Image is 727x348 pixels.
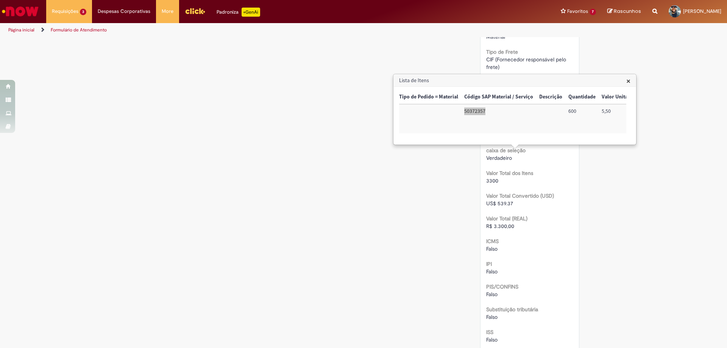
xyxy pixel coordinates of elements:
[52,8,78,15] span: Requisições
[486,223,514,229] span: R$ 3.300,00
[8,27,34,33] a: Página inicial
[486,283,518,290] b: PIS/CONFINS
[683,8,721,14] span: [PERSON_NAME]
[486,48,518,55] b: Tipo de Frete
[6,23,479,37] ul: Trilhas de página
[486,177,498,184] span: 3300
[378,90,461,104] th: Trigger Tipo de Pedido = Material
[565,90,599,104] th: Quantidade
[393,74,637,145] div: Lista de Itens
[486,56,568,70] span: CIF (Fornecedor responsável pelo frete)
[486,329,493,336] b: ISS
[626,76,630,86] span: ×
[567,8,588,15] span: Favoritos
[536,90,565,104] th: Descrição
[1,4,40,19] img: ServiceNow
[162,8,173,15] span: More
[607,8,641,15] a: Rascunhos
[486,147,526,154] b: caixa de seleção
[486,170,533,176] b: Valor Total dos Itens
[599,90,638,104] th: Valor Unitário
[565,104,599,133] td: Quantidade: 600
[486,336,498,343] span: Falso
[80,9,86,15] span: 3
[614,8,641,15] span: Rascunhos
[599,104,638,133] td: Valor Unitário: 5,50
[461,104,536,133] td: Código SAP Material / Serviço: 50372357
[486,291,498,298] span: Falso
[486,268,498,275] span: Falso
[394,75,636,87] h3: Lista de Itens
[486,215,527,222] b: Valor Total (REAL)
[378,104,461,133] td: Trigger Tipo de Pedido = Material: Sim
[486,261,492,267] b: IPI
[486,200,513,207] span: US$ 539.37
[486,192,554,199] b: Valor Total Convertido (USD)
[486,306,538,313] b: Substituição tributária
[536,104,565,133] td: Descrição:
[185,5,205,17] img: click_logo_yellow_360x200.png
[486,238,499,245] b: ICMS
[242,8,260,17] p: +GenAi
[51,27,107,33] a: Formulário de Atendimento
[98,8,150,15] span: Despesas Corporativas
[217,8,260,17] div: Padroniza
[486,154,512,161] span: Verdadeiro
[486,33,505,40] span: Material
[626,77,630,85] button: Close
[486,314,498,320] span: Falso
[486,245,498,252] span: Falso
[590,9,596,15] span: 7
[461,90,536,104] th: Código SAP Material / Serviço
